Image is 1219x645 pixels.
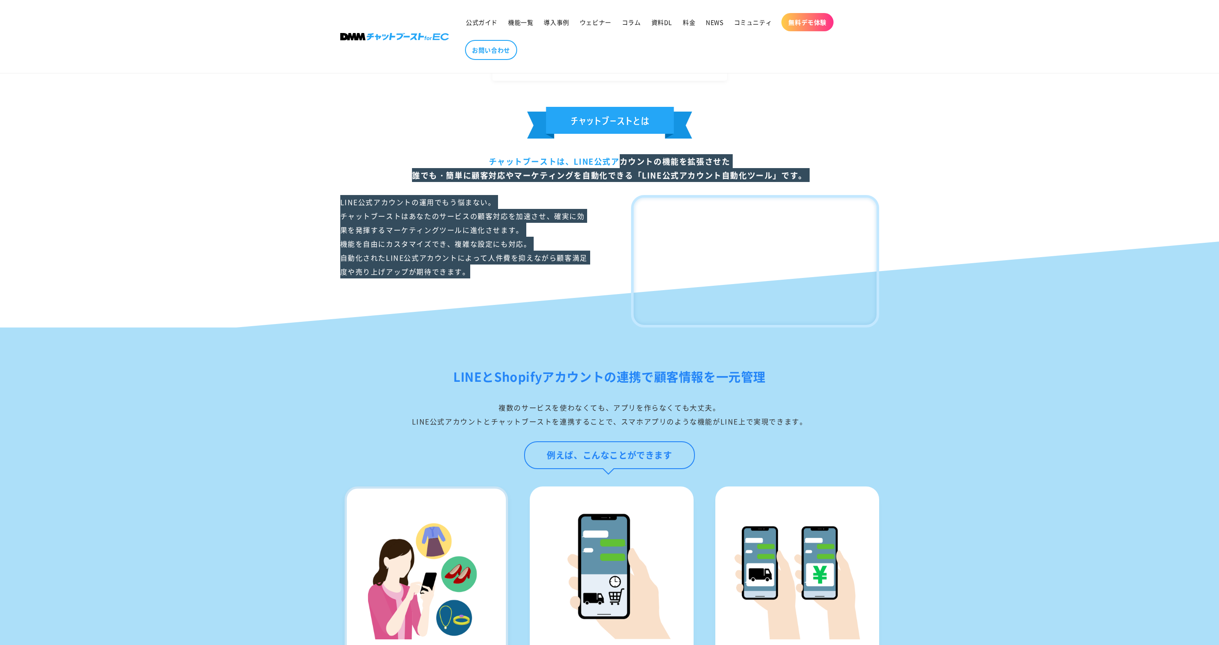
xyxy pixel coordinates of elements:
[465,40,517,60] a: お問い合わせ
[461,13,503,31] a: 公式ガイド
[503,13,538,31] a: 機能一覧
[538,13,574,31] a: 導入事例
[360,506,493,639] img: 商品⾃動表⽰機能
[524,441,694,469] div: 例えば、こんなことができます
[340,195,588,327] div: LINE公式アカウントの運用でもう悩まない。 チャットブーストはあなたのサービスの顧客対応を加速させ、確実に効果を発揮するマーケティングツールに進化させます。 機能を自由にカスタマイズでき、複雑...
[706,18,723,26] span: NEWS
[575,13,617,31] a: ウェビナー
[617,13,646,31] a: コラム
[545,506,678,639] img: 商品購⼊
[508,18,533,26] span: 機能一覧
[340,400,879,428] div: 複数のサービスを使わなくても、アプリを作らなくても大丈夫。 LINE公式アカウントとチャットブーストを連携することで、スマホアプリのような機能がLINE上で実現できます。
[580,18,611,26] span: ウェビナー
[788,18,827,26] span: 無料デモ体験
[734,18,772,26] span: コミュニティ
[472,46,510,54] span: お問い合わせ
[683,18,695,26] span: 料金
[340,154,879,182] div: チャットブーストは、LINE公式アカウントの機能を拡張させた 誰でも・簡単に顧客対応やマーケティングを自動化できる「LINE公式アカウント自動化ツール」です。
[729,13,777,31] a: コミュニティ
[466,18,498,26] span: 公式ガイド
[701,13,728,31] a: NEWS
[781,13,834,31] a: 無料デモ体験
[340,33,449,40] img: 株式会社DMM Boost
[544,18,569,26] span: 導入事例
[731,506,864,639] img: 決済・発送通知
[527,107,692,139] img: チェットブーストとは
[651,18,672,26] span: 資料DL
[340,367,879,387] h2: LINEとShopifyアカウントの連携で顧客情報を一元管理
[678,13,701,31] a: 料金
[622,18,641,26] span: コラム
[646,13,678,31] a: 資料DL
